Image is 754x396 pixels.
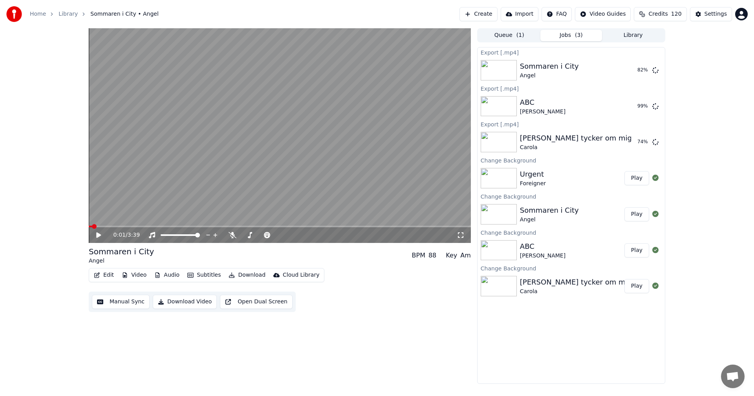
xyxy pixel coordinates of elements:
span: ( 1 ) [516,31,524,39]
button: FAQ [542,7,572,21]
div: Angel [520,216,579,224]
div: Am [460,251,471,260]
div: 99 % [637,103,649,109]
span: 0:01 [113,231,126,239]
button: Import [501,7,538,21]
button: Play [624,279,649,293]
nav: breadcrumb [30,10,159,18]
span: Credits [648,10,668,18]
div: Key [446,251,457,260]
div: Change Background [478,155,665,165]
button: Edit [91,270,117,281]
span: ( 3 ) [575,31,583,39]
div: / [113,231,132,239]
div: Carola [520,288,632,296]
div: Settings [705,10,727,18]
div: 88 [428,251,436,260]
button: Download Video [153,295,217,309]
button: Library [602,30,664,41]
div: Cloud Library [283,271,319,279]
button: Play [624,243,649,257]
div: [PERSON_NAME] [520,108,565,116]
div: BPM [412,251,425,260]
div: Export [.mp4] [478,47,665,57]
div: Export [.mp4] [478,119,665,129]
button: Open Dual Screen [220,295,293,309]
div: 82 % [637,67,649,73]
div: Angel [520,72,579,80]
div: Urgent [520,169,546,180]
button: Credits120 [634,7,686,21]
img: youka [6,6,22,22]
div: [PERSON_NAME] tycker om mig [520,133,632,144]
button: Jobs [540,30,602,41]
div: Sommaren i City [89,246,154,257]
div: 74 % [637,139,649,145]
button: Audio [151,270,183,281]
div: Change Background [478,192,665,201]
div: Foreigner [520,180,546,188]
div: Change Background [478,263,665,273]
div: ABC [520,97,565,108]
div: [PERSON_NAME] tycker om mig [520,277,632,288]
button: Settings [690,7,732,21]
div: Carola [520,144,632,151]
div: [PERSON_NAME] [520,252,565,260]
button: Create [459,7,498,21]
div: Export [.mp4] [478,84,665,93]
button: Play [624,207,649,221]
div: Change Background [478,228,665,237]
button: Subtitles [184,270,224,281]
span: Sommaren i City • Angel [90,10,158,18]
button: Manual Sync [92,295,150,309]
button: Play [624,171,649,185]
button: Video Guides [575,7,631,21]
div: Sommaren i City [520,61,579,72]
span: 3:39 [128,231,140,239]
div: Sommaren i City [520,205,579,216]
span: 120 [671,10,682,18]
a: Library [59,10,78,18]
button: Video [119,270,150,281]
a: Home [30,10,46,18]
div: Öppna chatt [721,365,745,388]
div: ABC [520,241,565,252]
button: Download [225,270,269,281]
button: Queue [478,30,540,41]
div: Angel [89,257,154,265]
